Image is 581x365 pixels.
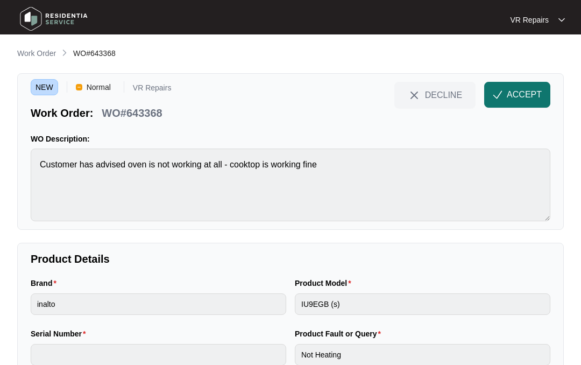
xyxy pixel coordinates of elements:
[16,3,91,35] img: residentia service logo
[31,134,550,144] p: WO Description:
[295,328,385,339] label: Product Fault or Query
[15,48,58,60] a: Work Order
[60,48,69,57] img: chevron-right
[76,84,82,90] img: Vercel Logo
[17,48,56,59] p: Work Order
[425,89,462,101] span: DECLINE
[295,293,550,315] input: Product Model
[133,84,172,95] p: VR Repairs
[31,106,93,121] p: Work Order:
[507,88,542,101] span: ACCEPT
[31,278,61,289] label: Brand
[31,293,286,315] input: Brand
[493,90,502,100] img: check-Icon
[31,149,550,221] textarea: Customer has advised oven is not working at all - cooktop is working fine
[73,49,116,58] span: WO#643368
[102,106,162,121] p: WO#643368
[510,15,549,25] p: VR Repairs
[394,82,476,108] button: close-IconDECLINE
[31,328,90,339] label: Serial Number
[558,17,565,23] img: dropdown arrow
[408,89,421,102] img: close-Icon
[295,278,356,289] label: Product Model
[82,79,115,95] span: Normal
[31,251,550,266] p: Product Details
[484,82,550,108] button: check-IconACCEPT
[31,79,58,95] span: NEW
